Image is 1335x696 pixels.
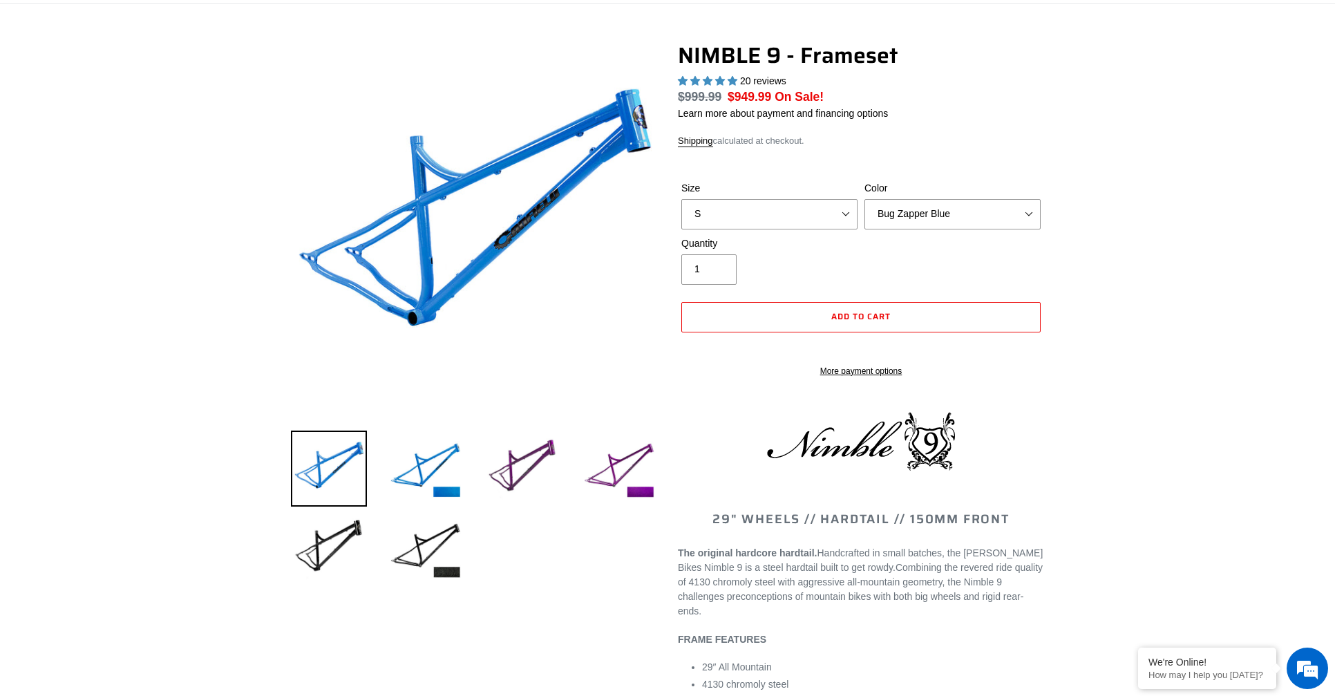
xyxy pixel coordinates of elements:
label: Quantity [681,236,858,251]
label: Color [864,181,1041,196]
span: $949.99 [728,90,771,104]
a: Shipping [678,135,713,147]
div: We're Online! [1148,657,1266,668]
label: Size [681,181,858,196]
img: Load image into Gallery viewer, NIMBLE 9 - Frameset [291,511,367,587]
span: 4.90 stars [678,75,740,86]
h1: NIMBLE 9 - Frameset [678,42,1044,68]
span: On Sale! [775,88,824,106]
div: calculated at checkout. [678,134,1044,148]
span: 29" WHEELS // HARDTAIL // 150MM FRONT [712,509,1010,529]
span: 20 reviews [740,75,786,86]
span: Handcrafted in small batches, the [PERSON_NAME] Bikes Nimble 9 is a steel hardtail built to get r... [678,547,1043,573]
span: Combining the revered ride quality of 4130 chromoly steel with aggressive all-mountain geometry, ... [678,562,1043,617]
span: 29″ All Mountain [702,661,772,673]
a: More payment options [681,365,1041,377]
span: 4130 chromoly steel [702,679,788,690]
strong: The original hardcore hardtail. [678,547,817,558]
img: Load image into Gallery viewer, NIMBLE 9 - Frameset [581,431,657,507]
img: Load image into Gallery viewer, NIMBLE 9 - Frameset [388,431,464,507]
img: Load image into Gallery viewer, NIMBLE 9 - Frameset [484,431,560,507]
a: Learn more about payment and financing options [678,108,888,119]
button: Add to cart [681,302,1041,332]
img: Load image into Gallery viewer, NIMBLE 9 - Frameset [291,431,367,507]
img: Load image into Gallery viewer, NIMBLE 9 - Frameset [388,511,464,587]
b: FRAME FEATURES [678,634,766,645]
p: How may I help you today? [1148,670,1266,680]
s: $999.99 [678,90,721,104]
span: Add to cart [831,310,891,323]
